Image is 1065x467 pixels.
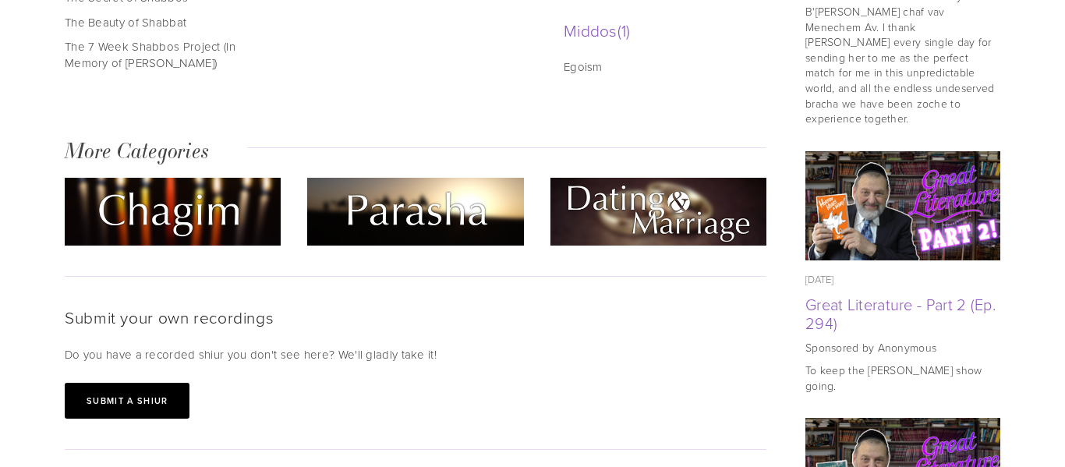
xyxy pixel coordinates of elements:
blockquote: More Categories [65,136,221,168]
a: The Beauty of Shabbat [65,14,264,30]
p: To keep the [PERSON_NAME] show going. [805,363,1000,393]
h2: Submit your own recordings [65,307,766,327]
p: Do you have a recorded shiur you don't see here? We'll gladly take it! [65,345,766,364]
time: [DATE] [805,272,834,286]
p: Sponsored by Anonymous [805,340,1000,356]
a: Great Literature - Part 2 (Ep. 294) [805,293,996,334]
a: Submit a shiur [65,383,189,419]
a: Egoism [564,58,762,75]
a: The 7 Week Shabbos Project (In Memory of [PERSON_NAME]) [65,38,264,71]
a: Middos1 [564,19,766,41]
span: 1 [617,19,631,41]
a: Great Literature - Part 2 (Ep. 294) [805,151,1000,261]
img: Great Literature - Part 2 (Ep. 294) [805,151,1001,261]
